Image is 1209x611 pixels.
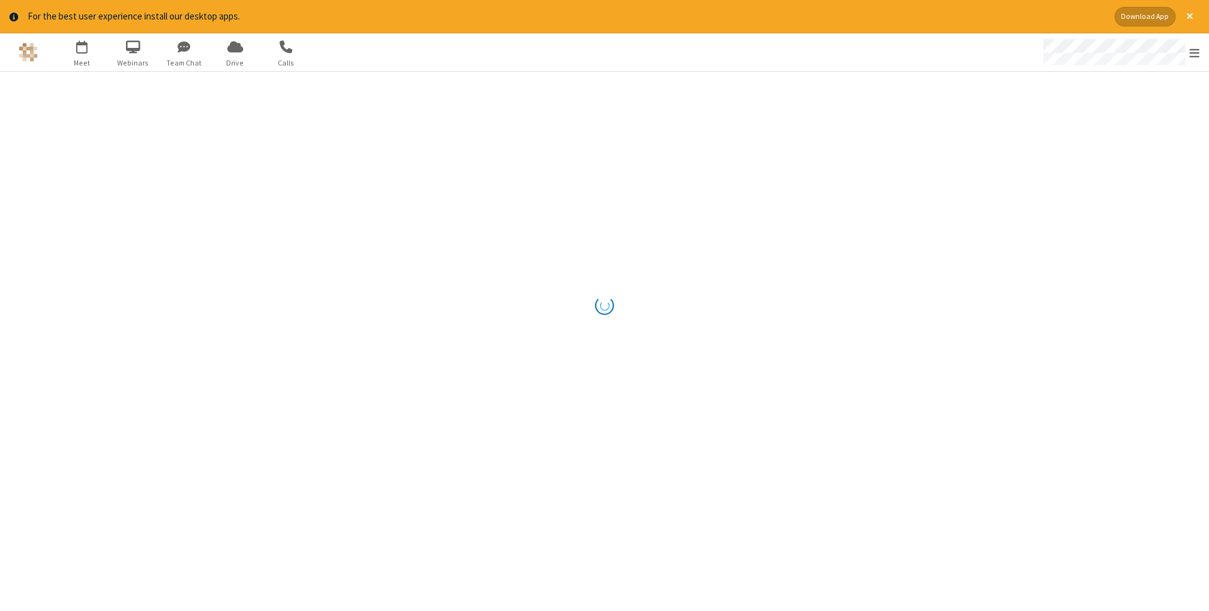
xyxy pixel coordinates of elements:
div: Open menu [1031,33,1209,71]
span: Webinars [110,57,157,69]
span: Team Chat [161,57,208,69]
button: Logo [4,33,52,71]
span: Drive [212,57,259,69]
div: For the best user experience install our desktop apps. [28,9,1105,24]
button: Download App [1115,7,1176,26]
span: Calls [263,57,310,69]
img: QA Selenium DO NOT DELETE OR CHANGE [19,43,38,62]
button: Close alert [1180,7,1200,26]
span: Meet [59,57,106,69]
